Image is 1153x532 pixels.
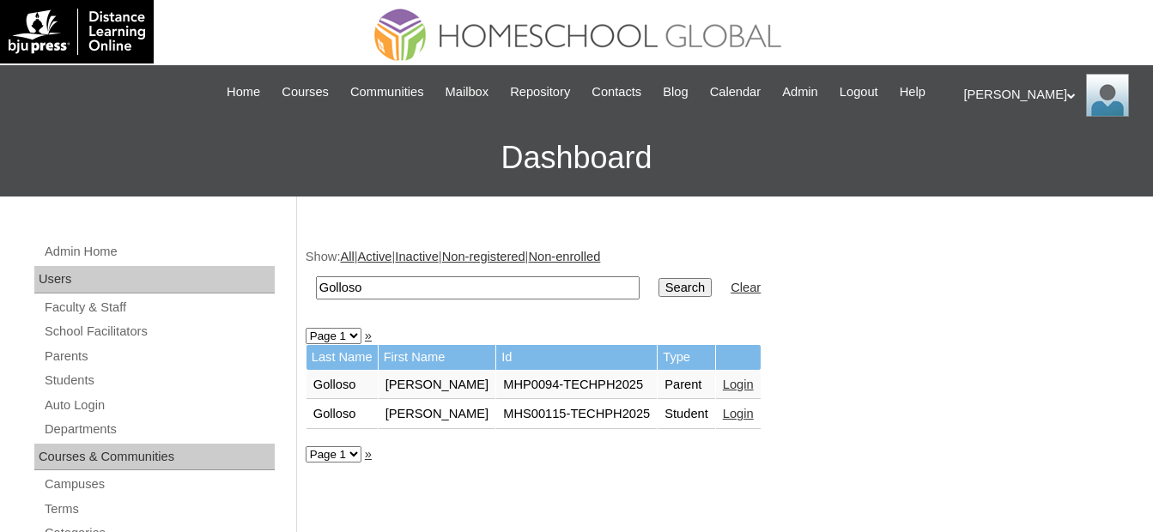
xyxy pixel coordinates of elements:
[306,371,378,400] td: Golloso
[43,370,275,391] a: Students
[701,82,769,102] a: Calendar
[43,346,275,367] a: Parents
[43,395,275,416] a: Auto Login
[379,400,496,429] td: [PERSON_NAME]
[528,250,600,263] a: Non-enrolled
[379,345,496,370] td: First Name
[43,321,275,342] a: School Facilitators
[342,82,433,102] a: Communities
[282,82,329,102] span: Courses
[900,82,925,102] span: Help
[43,241,275,263] a: Admin Home
[306,400,378,429] td: Golloso
[592,82,641,102] span: Contacts
[358,250,392,263] a: Active
[510,82,570,102] span: Repository
[9,9,145,55] img: logo-white.png
[43,297,275,318] a: Faculty & Staff
[658,400,715,429] td: Student
[34,444,275,471] div: Courses & Communities
[437,82,498,102] a: Mailbox
[731,281,761,294] a: Clear
[218,82,269,102] a: Home
[964,74,1137,117] div: [PERSON_NAME]
[496,371,657,400] td: MHP0094-TECHPH2025
[654,82,696,102] a: Blog
[658,278,712,297] input: Search
[227,82,260,102] span: Home
[365,447,372,461] a: »
[442,250,525,263] a: Non-registered
[1086,74,1129,117] img: Ariane Ebuen
[831,82,887,102] a: Logout
[583,82,650,102] a: Contacts
[840,82,878,102] span: Logout
[723,378,754,391] a: Login
[34,266,275,293] div: Users
[43,419,275,440] a: Departments
[379,371,496,400] td: [PERSON_NAME]
[658,371,715,400] td: Parent
[365,329,372,342] a: »
[350,82,424,102] span: Communities
[446,82,489,102] span: Mailbox
[395,250,439,263] a: Inactive
[723,407,754,420] a: Login
[9,119,1144,196] h3: Dashboard
[43,499,275,520] a: Terms
[658,345,715,370] td: Type
[710,82,761,102] span: Calendar
[774,82,827,102] a: Admin
[891,82,934,102] a: Help
[782,82,818,102] span: Admin
[496,400,657,429] td: MHS00115-TECHPH2025
[306,248,1136,309] div: Show: | | | |
[316,276,640,299] input: Search
[43,474,275,495] a: Campuses
[306,345,378,370] td: Last Name
[501,82,579,102] a: Repository
[340,250,354,263] a: All
[663,82,688,102] span: Blog
[496,345,657,370] td: Id
[273,82,337,102] a: Courses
